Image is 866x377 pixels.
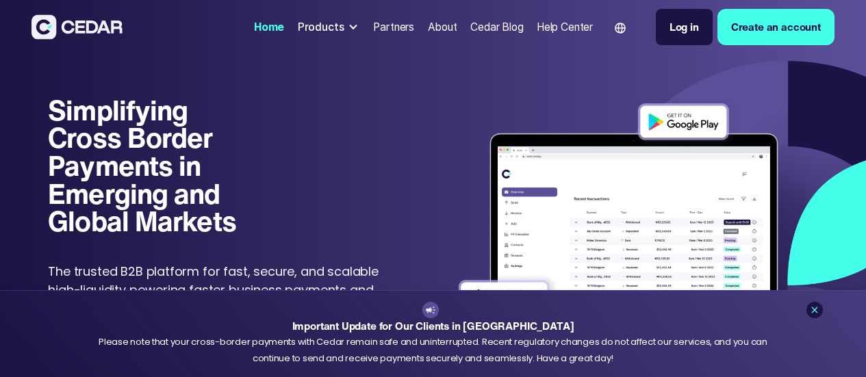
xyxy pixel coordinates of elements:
a: Help Center [531,12,598,42]
a: Log in [656,9,713,45]
a: Create an account [717,9,835,45]
h1: Simplifying Cross Border Payments in Emerging and Global Markets [48,96,257,235]
p: The trusted B2B platform for fast, secure, and scalable high-liquidity powering faster business p... [48,262,396,317]
img: Dashboard of transactions [450,96,817,347]
div: Home [254,19,284,35]
div: Cedar Blog [470,19,523,35]
a: Partners [368,12,420,42]
a: About [422,12,463,42]
img: world icon [615,23,626,34]
div: Products [292,14,366,40]
div: Help Center [537,19,593,35]
div: Log in [670,19,699,35]
a: Home [249,12,290,42]
div: Products [298,19,344,35]
div: About [428,19,457,35]
a: Cedar Blog [465,12,528,42]
div: Partners [373,19,414,35]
